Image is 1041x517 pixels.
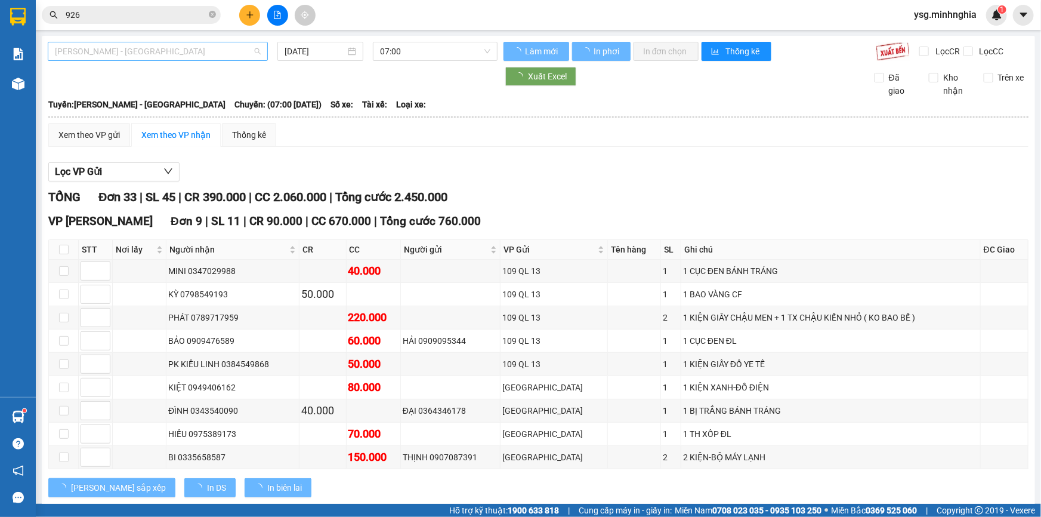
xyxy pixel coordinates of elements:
[348,426,399,442] div: 70.000
[194,484,207,492] span: loading
[528,70,567,83] span: Xuất Excel
[58,128,120,141] div: Xem theo VP gửi
[347,240,401,260] th: CC
[249,190,252,204] span: |
[663,334,679,347] div: 1
[348,449,399,466] div: 150.000
[301,286,344,303] div: 50.000
[831,504,917,517] span: Miền Bắc
[254,484,267,492] span: loading
[48,190,81,204] span: TỔNG
[502,404,606,417] div: [GEOGRAPHIC_DATA]
[168,381,297,394] div: KIỆT 0949406162
[568,504,570,517] span: |
[579,504,672,517] span: Cung cấp máy in - giấy in:
[663,404,679,417] div: 1
[329,190,332,204] span: |
[168,358,297,371] div: PK KIỀU LINH 0384549868
[205,214,208,228] span: |
[1013,5,1034,26] button: caret-down
[502,288,606,301] div: 109 QL 13
[299,240,347,260] th: CR
[634,42,699,61] button: In đơn chọn
[234,98,322,111] span: Chuyến: (07:00 [DATE])
[508,506,559,515] strong: 1900 633 818
[681,240,981,260] th: Ghi chú
[184,478,236,497] button: In DS
[168,451,297,464] div: BI 0335658587
[975,45,1006,58] span: Lọc CC
[501,446,608,469] td: Sài Gòn
[525,45,560,58] span: Làm mới
[163,167,173,176] span: down
[993,71,1029,84] span: Trên xe
[683,427,978,441] div: 1 TH XỐP ĐL
[824,508,828,513] span: ⚪️
[513,47,523,56] span: loading
[69,8,169,23] b: [PERSON_NAME]
[79,240,113,260] th: STT
[866,506,917,515] strong: 0369 525 060
[48,100,226,109] b: Tuyến: [PERSON_NAME] - [GEOGRAPHIC_DATA]
[13,438,24,450] span: question-circle
[168,404,297,417] div: ĐÌNH 0343540090
[66,8,206,21] input: Tìm tên, số ĐT hoặc mã đơn
[48,478,175,497] button: [PERSON_NAME] sắp xếp
[232,128,266,141] div: Thống kê
[501,306,608,330] td: 109 QL 13
[116,243,154,256] span: Nơi lấy
[503,243,595,256] span: VP Gửi
[403,334,498,347] div: HẢI 0909095344
[168,264,297,278] div: MINI 0347029988
[141,128,211,141] div: Xem theo VP nhận
[981,240,1028,260] th: ĐC Giao
[168,334,297,347] div: BẢO 0909476589
[48,162,180,181] button: Lọc VP Gửi
[683,381,978,394] div: 1 KIỆN XANH-ĐỒ ĐIỆN
[726,45,762,58] span: Thống kê
[211,214,240,228] span: SL 11
[146,190,175,204] span: SL 45
[5,41,227,56] li: 02523854854, 0913854356
[23,409,26,413] sup: 1
[169,243,287,256] span: Người nhận
[171,214,202,228] span: Đơn 9
[683,311,978,324] div: 1 KIỆN GIẤY CHẬU MEN + 1 TX CHẬU KIỂN NHỎ ( KO BAO BỂ )
[12,411,24,423] img: warehouse-icon
[348,333,399,349] div: 60.000
[13,492,24,503] span: message
[5,26,227,41] li: 01 [PERSON_NAME]
[515,72,528,81] span: loading
[330,98,353,111] span: Số xe:
[403,404,498,417] div: ĐẠI 0364346178
[209,10,216,21] span: close-circle
[184,190,246,204] span: CR 390.000
[675,504,821,517] span: Miền Nam
[712,506,821,515] strong: 0708 023 035 - 0935 103 250
[502,264,606,278] div: 109 QL 13
[48,214,153,228] span: VP [PERSON_NAME]
[380,42,490,60] span: 07:00
[348,356,399,373] div: 50.000
[12,48,24,60] img: solution-icon
[991,10,1002,20] img: icon-new-feature
[311,214,371,228] span: CC 670.000
[502,381,606,394] div: [GEOGRAPHIC_DATA]
[501,330,608,353] td: 109 QL 13
[501,353,608,376] td: 109 QL 13
[582,47,592,56] span: loading
[702,42,771,61] button: bar-chartThống kê
[503,42,569,61] button: Làm mới
[683,264,978,278] div: 1 CỤC ĐEN BÁNH TRÁNG
[663,311,679,324] div: 2
[502,334,606,347] div: 109 QL 13
[876,42,910,61] img: 9k=
[501,423,608,446] td: Sài Gòn
[663,358,679,371] div: 1
[884,71,920,97] span: Đã giao
[267,5,288,26] button: file-add
[683,404,978,417] div: 1 BỊ TRẮNG BÁNH TRÁNG
[938,71,974,97] span: Kho nhận
[661,240,681,260] th: SL
[502,427,606,441] div: [GEOGRAPHIC_DATA]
